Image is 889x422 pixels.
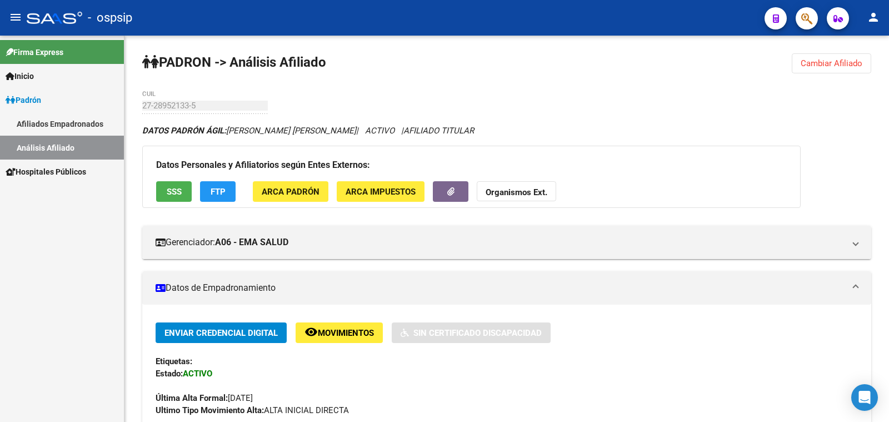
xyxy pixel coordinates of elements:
[304,325,318,339] mat-icon: remove_red_eye
[318,328,374,338] span: Movimientos
[142,271,871,305] mat-expansion-panel-header: Datos de Empadronamiento
[156,157,787,173] h3: Datos Personales y Afiliatorios según Entes Externos:
[792,53,871,73] button: Cambiar Afiliado
[9,11,22,24] mat-icon: menu
[156,369,183,379] strong: Estado:
[156,405,264,415] strong: Ultimo Tipo Movimiento Alta:
[183,369,212,379] strong: ACTIVO
[6,46,63,58] span: Firma Express
[156,356,192,366] strong: Etiquetas:
[156,181,192,202] button: SSS
[801,58,862,68] span: Cambiar Afiliado
[6,166,86,178] span: Hospitales Públicos
[156,393,228,403] strong: Última Alta Formal:
[346,187,416,197] span: ARCA Impuestos
[142,126,226,136] strong: DATOS PADRÓN ÁGIL:
[88,6,132,30] span: - ospsip
[215,236,288,249] strong: A06 - EMA SALUD
[164,328,278,338] span: Enviar Credencial Digital
[867,11,880,24] mat-icon: person
[156,282,845,294] mat-panel-title: Datos de Empadronamiento
[262,187,319,197] span: ARCA Padrón
[337,181,424,202] button: ARCA Impuestos
[6,70,34,82] span: Inicio
[253,181,328,202] button: ARCA Padrón
[477,181,556,202] button: Organismos Ext.
[167,187,182,197] span: SSS
[156,393,253,403] span: [DATE]
[200,181,236,202] button: FTP
[851,384,878,411] div: Open Intercom Messenger
[156,405,349,415] span: ALTA INICIAL DIRECTA
[413,328,542,338] span: Sin Certificado Discapacidad
[142,126,474,136] i: | ACTIVO |
[142,226,871,259] mat-expansion-panel-header: Gerenciador:A06 - EMA SALUD
[403,126,474,136] span: AFILIADO TITULAR
[142,54,326,70] strong: PADRON -> Análisis Afiliado
[392,322,551,343] button: Sin Certificado Discapacidad
[296,322,383,343] button: Movimientos
[156,236,845,249] mat-panel-title: Gerenciador:
[142,126,356,136] span: [PERSON_NAME] [PERSON_NAME]
[156,322,287,343] button: Enviar Credencial Digital
[6,94,41,106] span: Padrón
[211,187,226,197] span: FTP
[486,187,547,197] strong: Organismos Ext.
